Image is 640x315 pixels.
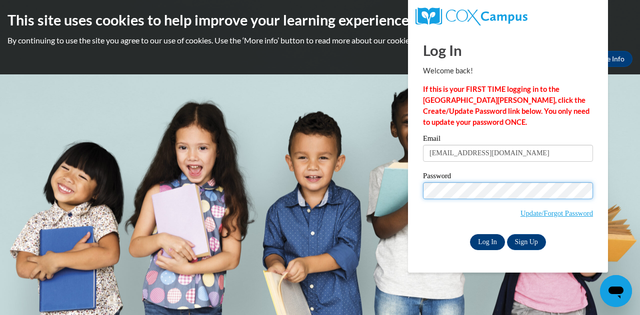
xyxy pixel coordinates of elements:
a: Sign Up [507,234,546,250]
a: Update/Forgot Password [520,209,593,217]
p: Welcome back! [423,65,593,76]
label: Email [423,135,593,145]
h1: Log In [423,40,593,60]
p: By continuing to use the site you agree to our use of cookies. Use the ‘More info’ button to read... [7,35,632,46]
iframe: Button to launch messaging window [600,275,632,307]
label: Password [423,172,593,182]
input: Log In [470,234,505,250]
a: More Info [585,51,632,67]
h2: This site uses cookies to help improve your learning experience. [7,10,632,30]
img: COX Campus [415,7,527,25]
strong: If this is your FIRST TIME logging in to the [GEOGRAPHIC_DATA][PERSON_NAME], click the Create/Upd... [423,85,589,126]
